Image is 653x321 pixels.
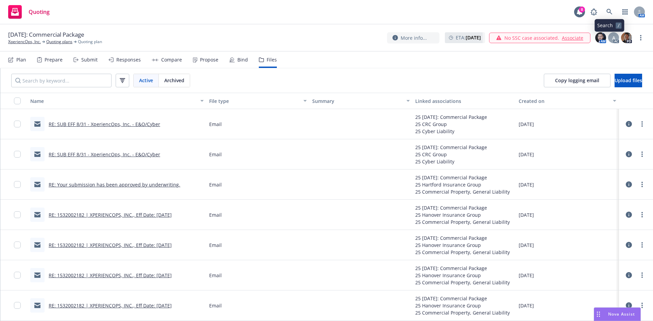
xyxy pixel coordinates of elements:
a: more [638,241,646,249]
a: more [638,271,646,279]
div: 25 CRC Group [415,121,487,128]
div: Submit [81,57,98,63]
div: 25 Hartford Insurance Group [415,181,510,188]
span: Email [209,211,222,218]
a: RE: 1532002182 | XPERIENCOPS, INC., Eff Date: [DATE] [49,212,172,218]
div: Files [267,57,277,63]
div: Linked associations [415,97,513,105]
span: Archived [164,77,184,84]
span: Email [209,181,222,188]
input: Search by keyword... [11,74,112,87]
div: File type [209,97,299,105]
a: Switch app [618,5,632,19]
span: Active [139,77,153,84]
div: 25 Commercial Property, General Liability [415,309,510,316]
button: Linked associations [413,93,516,109]
a: RE: 1532002182 | XPERIENCOPS, INC., Eff Date: [DATE] [49,272,172,279]
a: more [638,301,646,309]
a: Associate [562,34,583,41]
input: Toggle Row Selected [14,211,21,218]
button: Upload files [615,74,642,87]
input: Select all [14,97,21,104]
span: Email [209,151,222,158]
a: Quoting plans [46,39,72,45]
img: photo [621,32,632,43]
div: 25 [DATE]: Commercial Package [415,174,510,181]
input: Toggle Row Selected [14,242,21,248]
a: Search [603,5,616,19]
div: 25 CRC Group [415,151,487,158]
button: Copy logging email [544,74,610,87]
strong: [DATE] [466,34,481,41]
div: 25 Commercial Property, General Liability [415,249,510,256]
div: Responses [116,57,141,63]
a: XperiencOps, Inc. [8,39,41,45]
span: Nova Assist [608,311,635,317]
a: RE: 1532002182 | XPERIENCOPS, INC., Eff Date: [DATE] [49,302,172,309]
input: Toggle Row Selected [14,181,21,188]
div: Name [30,97,196,105]
span: ETA : [456,34,481,41]
span: Email [209,272,222,279]
div: 8 [579,6,585,13]
div: Created on [519,97,609,105]
span: Quoting plan [78,39,102,45]
button: More info... [387,32,439,43]
a: more [638,211,646,219]
span: [DATE] [519,242,534,249]
span: [DATE] [519,121,534,128]
span: [DATE] [519,302,534,309]
div: Bind [237,57,248,63]
button: Name [28,93,206,109]
a: more [637,34,645,42]
span: Quoting [29,9,50,15]
div: Plan [16,57,26,63]
input: Toggle Row Selected [14,121,21,127]
a: RE: SUB EFF 8/31 - XperiencOps, Inc. - E&O/Cyber [49,151,160,158]
a: RE: 1532002182 | XPERIENCOPS, INC., Eff Date: [DATE] [49,242,172,248]
div: 25 [DATE]: Commercial Package [415,234,510,242]
span: Copy logging email [555,77,599,84]
span: Email [209,302,222,309]
button: File type [206,93,309,109]
span: A [612,34,615,41]
a: more [638,120,646,128]
div: Compare [161,57,182,63]
span: More info... [401,34,427,41]
span: [DATE] [519,272,534,279]
img: photo [595,32,606,43]
a: RE: SUB EFF 8/31 - XperiencOps, Inc. - E&O/Cyber [49,121,160,127]
div: 25 Commercial Property, General Liability [415,279,510,286]
span: Email [209,242,222,249]
input: Toggle Row Selected [14,151,21,158]
div: 25 Commercial Property, General Liability [415,188,510,195]
span: [DATE]: Commercial Package [8,31,84,39]
div: 25 Hanover Insurance Group [415,211,510,218]
div: Summary [312,97,402,105]
button: Created on [516,93,619,109]
div: 25 Cyber Liability [415,128,487,135]
a: more [638,180,646,189]
input: Toggle Row Selected [14,272,21,279]
button: Nova Assist [594,307,641,321]
div: Propose [200,57,218,63]
span: Upload files [615,77,642,84]
a: RE: Your submission has been approved by underwriting. [49,181,180,188]
div: 25 [DATE]: Commercial Package [415,295,510,302]
span: No SSC case associated. [504,34,559,41]
div: 25 [DATE]: Commercial Package [415,204,510,211]
div: 25 [DATE]: Commercial Package [415,144,487,151]
div: 25 Hanover Insurance Group [415,242,510,249]
a: more [638,150,646,158]
div: 25 Hanover Insurance Group [415,302,510,309]
span: [DATE] [519,181,534,188]
div: 25 Commercial Property, General Liability [415,218,510,226]
span: [DATE] [519,211,534,218]
div: 25 Cyber Liability [415,158,487,165]
div: Drag to move [594,308,603,321]
input: Toggle Row Selected [14,302,21,309]
div: 25 [DATE]: Commercial Package [415,265,510,272]
span: Email [209,121,222,128]
div: Prepare [45,57,63,63]
button: Summary [309,93,413,109]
